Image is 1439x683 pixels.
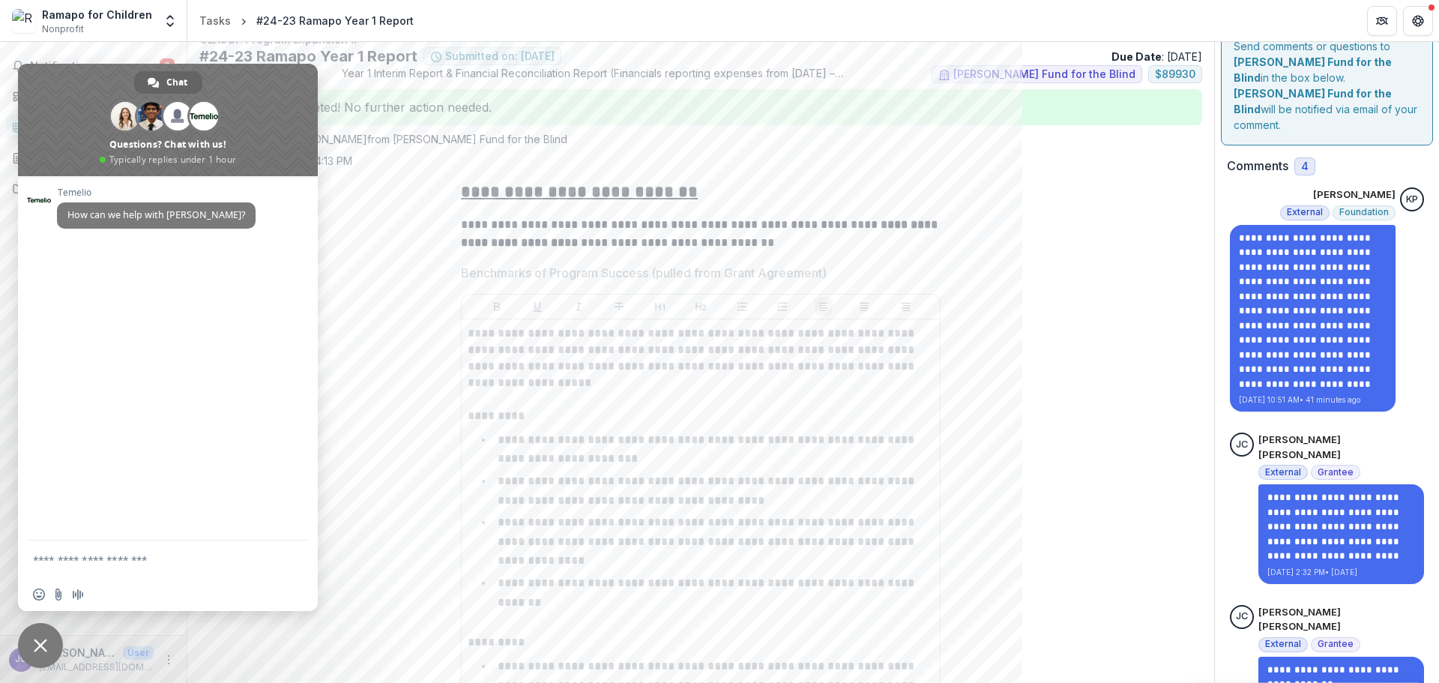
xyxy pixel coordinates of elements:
[199,89,1202,125] div: Task is completed! No further action needed.
[166,71,187,94] span: Chat
[12,9,36,33] img: Ramapo for Children
[855,298,873,316] button: Align Center
[1155,68,1195,81] span: $ 89930
[651,298,669,316] button: Heading 1
[67,208,245,221] span: How can we help with [PERSON_NAME]?
[6,115,181,139] a: Tasks
[211,131,1190,147] p: : [PERSON_NAME] from [PERSON_NAME] Fund for the Blind
[1236,612,1248,622] div: Jennifer L. Buri da Cunha
[30,60,160,73] span: Notifications
[1406,195,1418,205] div: Khanh Phan
[1227,159,1288,173] h2: Comments
[1403,6,1433,36] button: Get Help
[461,264,827,282] p: Benchmarks of Program Success (pulled from Grant Agreement)
[1221,25,1433,145] div: Send comments or questions to in the box below. will be notified via email of your comment.
[6,54,181,78] button: Notifications2
[610,298,628,316] button: Strike
[1234,87,1392,115] strong: [PERSON_NAME] Fund for the Blind
[1234,55,1392,84] strong: [PERSON_NAME] Fund for the Blind
[1313,187,1396,202] p: [PERSON_NAME]
[1111,49,1202,64] p: : [DATE]
[199,47,417,65] h2: #24-23 Ramapo Year 1 Report
[134,71,202,94] a: Chat
[39,661,154,674] p: [EMAIL_ADDRESS][DOMAIN_NAME]
[6,176,181,201] a: Documents
[342,65,843,89] span: Year 1 Interim Report & Financial Reconciliation Report (Financials reporting expenses from [DATE...
[570,298,588,316] button: Italicize
[193,10,237,31] a: Tasks
[1287,207,1323,217] span: External
[1265,639,1301,649] span: External
[18,623,63,668] a: Close chat
[39,645,117,661] p: [PERSON_NAME] [PERSON_NAME]
[72,589,84,601] span: Audio message
[445,50,555,63] span: Submitted on: [DATE]
[6,145,181,170] a: Proposals
[57,187,256,198] span: Temelio
[773,298,791,316] button: Ordered List
[1258,605,1424,634] p: [PERSON_NAME] [PERSON_NAME]
[488,298,506,316] button: Bold
[160,6,181,36] button: Open entity switcher
[528,298,546,316] button: Underline
[42,22,84,36] span: Nonprofit
[733,298,751,316] button: Bullet List
[953,68,1135,81] span: [PERSON_NAME] Fund for the Blind
[1111,50,1162,63] strong: Due Date
[6,84,181,109] a: Dashboard
[692,298,710,316] button: Heading 2
[256,13,414,28] div: #24-23 Ramapo Year 1 Report
[160,58,175,73] span: 2
[1267,567,1415,578] p: [DATE] 2:32 PM • [DATE]
[123,646,154,660] p: User
[1339,207,1389,217] span: Foundation
[15,655,27,664] div: Jennifer L. Buri da Cunha
[160,651,178,669] button: More
[52,589,64,601] span: Send a file
[42,7,152,22] div: Ramapo for Children
[896,298,914,316] button: Align Right
[1265,467,1301,478] span: External
[1239,394,1387,406] p: [DATE] 10:51 AM • 41 minutes ago
[33,589,45,601] span: Insert an emoji
[1301,160,1309,173] span: 4
[1258,433,1424,462] p: [PERSON_NAME] [PERSON_NAME]
[1367,6,1397,36] button: Partners
[1318,639,1354,649] span: Grantee
[199,13,231,28] div: Tasks
[1318,467,1354,478] span: Grantee
[193,10,420,31] nav: breadcrumb
[33,541,273,578] textarea: Compose your message...
[815,298,833,316] button: Align Left
[1236,440,1248,450] div: Jennifer L. Buri da Cunha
